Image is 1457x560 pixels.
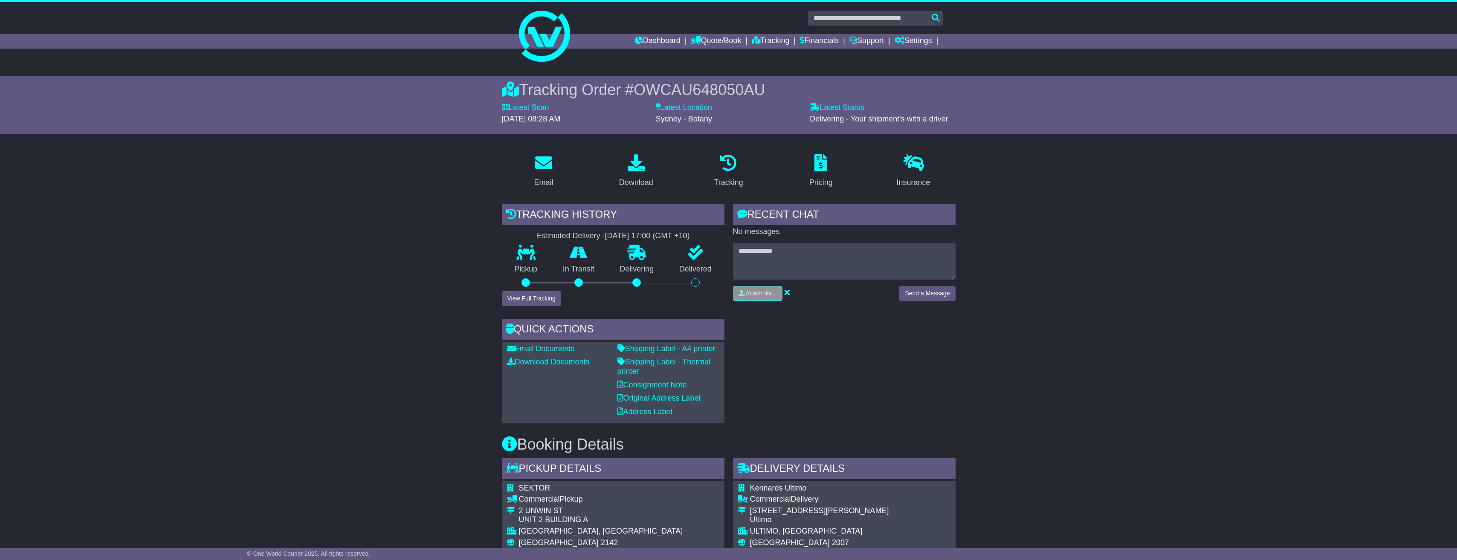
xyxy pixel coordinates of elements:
[800,34,839,49] a: Financials
[617,344,715,353] a: Shipping Label - A4 printer
[752,34,789,49] a: Tracking
[519,538,599,547] span: [GEOGRAPHIC_DATA]
[502,436,956,453] h3: Booking Details
[832,538,849,547] span: 2007
[605,231,690,241] div: [DATE] 17:00 (GMT +10)
[899,286,955,301] button: Send a Message
[519,495,683,504] div: Pickup
[891,151,936,191] a: Insurance
[614,151,659,191] a: Download
[507,358,590,366] a: Download Documents
[617,381,687,389] a: Consignment Note
[666,265,724,274] p: Delivered
[502,204,724,227] div: Tracking history
[750,495,791,503] span: Commercial
[550,265,607,274] p: In Transit
[634,81,765,98] span: OWCAU648050AU
[507,344,575,353] a: Email Documents
[750,495,950,504] div: Delivery
[733,204,956,227] div: RECENT CHAT
[519,495,560,503] span: Commercial
[617,394,701,402] a: Original Address Label
[502,458,724,481] div: Pickup Details
[810,103,864,113] label: Latest Status
[519,515,683,525] div: UNIT 2 BUILDING A
[617,407,672,416] a: Address Label
[750,527,950,536] div: ULTIMO, [GEOGRAPHIC_DATA]
[502,231,724,241] div: Estimated Delivery -
[656,103,712,113] label: Latest Location
[635,34,681,49] a: Dashboard
[534,177,553,188] div: Email
[849,34,884,49] a: Support
[502,319,724,342] div: Quick Actions
[750,506,950,516] div: [STREET_ADDRESS][PERSON_NAME]
[656,115,712,123] span: Sydney - Botany
[897,177,930,188] div: Insurance
[601,538,618,547] span: 2142
[804,151,838,191] a: Pricing
[714,177,743,188] div: Tracking
[607,265,667,274] p: Delivering
[810,115,948,123] span: Delivering - Your shipment's with a driver
[502,265,550,274] p: Pickup
[733,458,956,481] div: Delivery Details
[502,291,561,306] button: View Full Tracking
[691,34,741,49] a: Quote/Book
[502,115,561,123] span: [DATE] 08:28 AM
[750,484,807,492] span: Kennards Ultimo
[733,227,956,237] p: No messages
[519,484,550,492] span: SEKTOR
[708,151,748,191] a: Tracking
[750,538,830,547] span: [GEOGRAPHIC_DATA]
[519,506,683,516] div: 2 UNWIN ST
[528,151,559,191] a: Email
[750,515,950,525] div: Ultimo
[502,81,956,99] div: Tracking Order #
[502,103,549,113] label: Latest Scan
[519,527,683,536] div: [GEOGRAPHIC_DATA], [GEOGRAPHIC_DATA]
[619,177,653,188] div: Download
[247,550,371,557] span: © One World Courier 2025. All rights reserved.
[809,177,833,188] div: Pricing
[895,34,932,49] a: Settings
[617,358,711,375] a: Shipping Label - Thermal printer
